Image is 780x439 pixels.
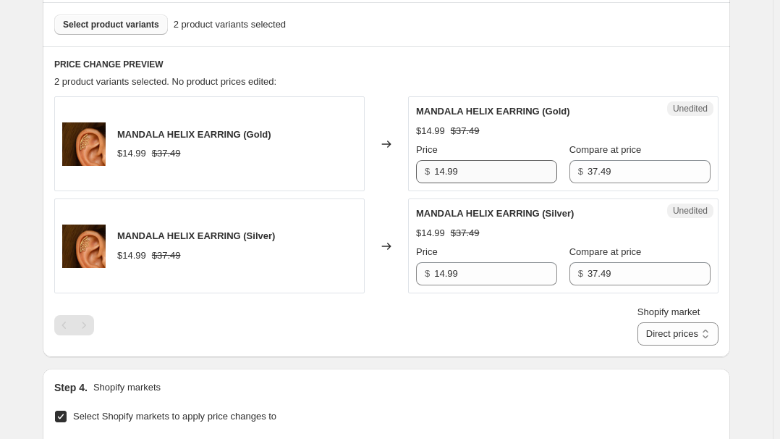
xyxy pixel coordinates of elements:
[673,103,708,114] span: Unedited
[73,411,276,422] span: Select Shopify markets to apply price changes to
[117,248,146,263] div: $14.99
[117,129,271,140] span: MANDALA HELIX EARRING (Gold)
[416,106,570,117] span: MANDALA HELIX EARRING (Gold)
[54,59,718,70] h6: PRICE CHANGE PREVIEW
[416,246,438,257] span: Price
[425,268,430,279] span: $
[569,144,642,155] span: Compare at price
[152,248,181,263] strike: $37.49
[54,14,168,35] button: Select product variants
[416,226,445,241] div: $14.99
[569,246,642,257] span: Compare at price
[62,225,106,268] img: 7_442fe827-7c63-4222-89bb-1730b6843d5f_80x.jpg
[62,122,106,166] img: 7_442fe827-7c63-4222-89bb-1730b6843d5f_80x.jpg
[54,76,276,87] span: 2 product variants selected. No product prices edited:
[673,205,708,217] span: Unedited
[578,166,583,177] span: $
[54,380,88,395] h2: Step 4.
[174,17,286,32] span: 2 product variants selected
[451,124,480,138] strike: $37.49
[117,146,146,161] div: $14.99
[93,380,161,395] p: Shopify markets
[152,146,181,161] strike: $37.49
[54,315,94,335] nav: Pagination
[416,124,445,138] div: $14.99
[63,19,159,30] span: Select product variants
[578,268,583,279] span: $
[451,226,480,241] strike: $37.49
[637,306,700,317] span: Shopify market
[425,166,430,177] span: $
[416,208,574,219] span: MANDALA HELIX EARRING (Silver)
[416,144,438,155] span: Price
[117,230,275,241] span: MANDALA HELIX EARRING (Silver)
